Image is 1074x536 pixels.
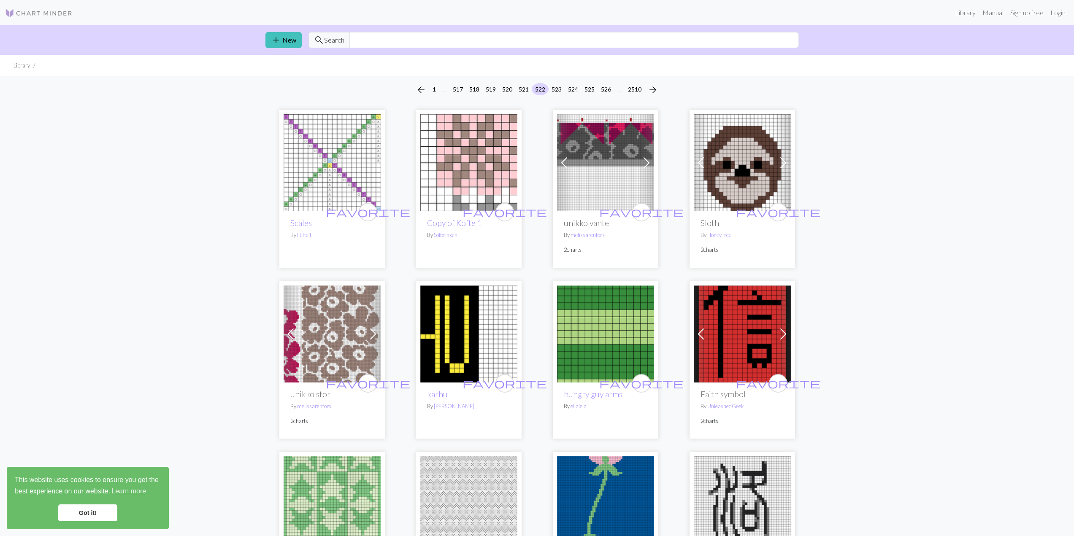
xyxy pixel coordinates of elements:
a: unikko vante [557,158,654,166]
button: 2510 [625,83,645,95]
a: learn more about cookies [110,485,147,498]
a: Scales [290,218,312,228]
a: New [265,32,302,48]
a: melissarenfors [571,232,605,238]
a: Fun flower [557,500,654,508]
span: This website uses cookies to ensure you get the best experience on our website. [15,475,161,498]
i: Previous [416,85,426,95]
a: Manual [979,4,1007,21]
li: Library [14,62,30,70]
span: favorite [736,205,820,218]
a: Faith symbol [694,329,791,337]
span: favorite [599,205,684,218]
img: Sloth [694,114,791,211]
a: Scales [284,158,381,166]
span: favorite [326,205,410,218]
button: 521 [515,83,532,95]
button: favourite [359,374,377,393]
i: favourite [599,375,684,392]
a: Login [1047,4,1069,21]
button: favourite [632,203,651,221]
p: By [701,231,784,239]
button: favourite [495,203,514,221]
button: 525 [581,83,598,95]
a: karhu [420,329,517,337]
button: 522 [532,83,549,95]
a: karhu [427,389,448,399]
a: Sign up free [1007,4,1047,21]
span: Search [324,35,344,45]
p: 2 charts [290,417,374,425]
button: Previous [413,83,430,97]
button: favourite [769,203,787,221]
i: favourite [736,204,820,221]
a: dismiss cookie message [58,504,117,521]
a: unikko stor [284,329,381,337]
p: By [427,402,511,410]
h2: Faith symbol [701,389,784,399]
p: 2 charts [701,417,784,425]
a: Solbrinken [434,232,457,238]
div: cookieconsent [7,467,169,529]
button: favourite [495,374,514,393]
i: favourite [463,204,547,221]
a: hungry guy arms [564,389,622,399]
img: hungry guy arms [557,286,654,382]
p: By [290,402,374,410]
p: By [427,231,511,239]
span: favorite [463,377,547,390]
h2: unikko stor [290,389,374,399]
a: Simple colorwork [420,500,517,508]
img: unikko vante [557,114,654,211]
button: favourite [632,374,651,393]
button: 517 [449,83,466,95]
p: By [564,231,647,239]
button: 523 [548,83,565,95]
a: Copy of Kofte 1 [420,158,517,166]
img: Faith symbol [694,286,791,382]
img: Copy of Kofte 1 [420,114,517,211]
span: arrow_forward [648,84,658,96]
button: 520 [499,83,516,95]
button: 524 [565,83,582,95]
nav: Page navigation [413,83,661,97]
span: favorite [599,377,684,390]
button: 518 [466,83,483,95]
span: arrow_back [416,84,426,96]
a: Copy of Kofte 1 [427,218,482,228]
span: add [271,34,281,46]
i: Next [648,85,658,95]
a: 22 [284,500,381,508]
a: UnleashedGeek [707,403,744,409]
img: unikko stor [284,286,381,382]
h2: unikko vante [564,218,647,228]
p: By [564,402,647,410]
span: search [314,34,324,46]
button: favourite [769,374,787,393]
button: 1 [429,83,439,95]
a: ellalela [571,403,587,409]
button: Next [644,83,661,97]
span: favorite [736,377,820,390]
img: karhu [420,286,517,382]
p: 2 charts [701,246,784,254]
button: 526 [598,83,614,95]
span: favorite [463,205,547,218]
a: Library [952,4,979,21]
i: favourite [463,375,547,392]
a: 螢幕擷取畫面 2024-12-21 144714.png [694,500,791,508]
i: favourite [326,204,410,221]
img: Logo [5,8,73,18]
i: favourite [736,375,820,392]
span: favorite [326,377,410,390]
a: Sloth [694,158,791,166]
i: favourite [326,375,410,392]
h2: Sloth [701,218,784,228]
p: By [701,402,784,410]
a: melissarenfors [297,403,331,409]
button: 519 [482,83,499,95]
a: llEttell [297,232,311,238]
a: HoneyTree [707,232,731,238]
p: 2 charts [564,246,647,254]
img: Scales [284,114,381,211]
